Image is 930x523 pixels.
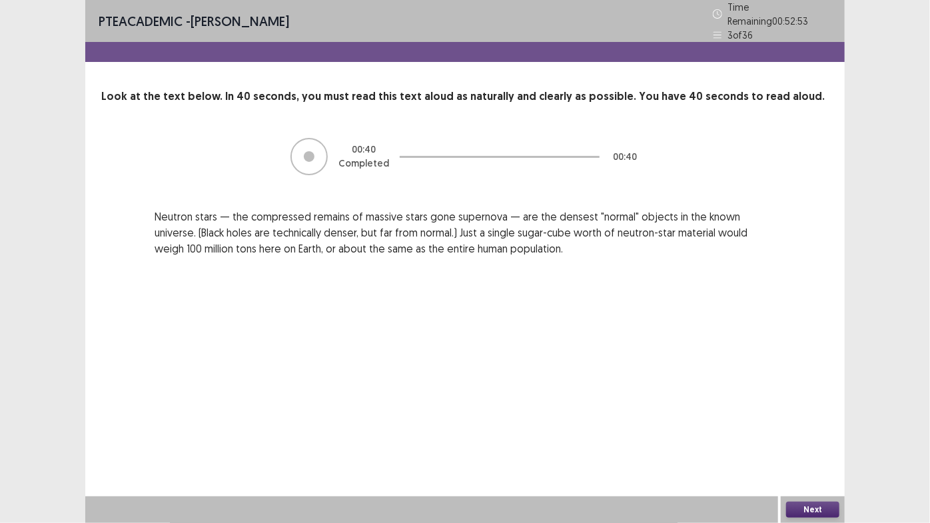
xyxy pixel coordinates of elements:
[613,150,637,164] p: 00 : 40
[101,89,829,105] p: Look at the text below. In 40 seconds, you must read this text aloud as naturally and clearly as ...
[727,28,753,42] p: 3 of 36
[338,157,389,171] p: Completed
[155,209,775,257] p: Neutron stars — the compressed remains of massive stars gone supernova — are the densest "normal"...
[99,11,289,31] p: - [PERSON_NAME]
[352,143,376,157] p: 00 : 40
[786,502,839,518] button: Next
[99,13,183,29] span: PTE academic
